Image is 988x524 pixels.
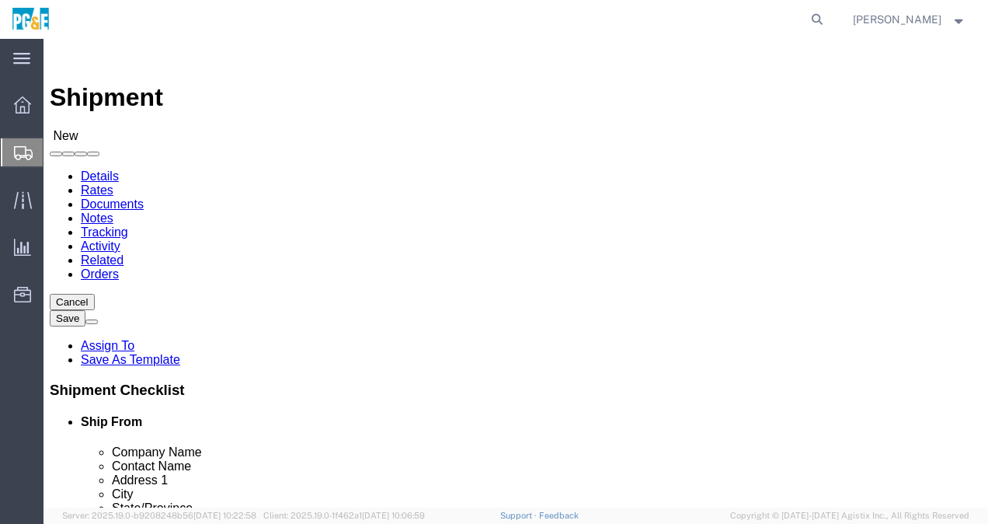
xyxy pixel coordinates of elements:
[263,511,425,520] span: Client: 2025.19.0-1f462a1
[362,511,425,520] span: [DATE] 10:06:59
[500,511,539,520] a: Support
[193,511,256,520] span: [DATE] 10:22:58
[11,8,50,31] img: logo
[539,511,579,520] a: Feedback
[730,509,969,522] span: Copyright © [DATE]-[DATE] Agistix Inc., All Rights Reserved
[853,11,941,28] span: Rahsaan Carson
[852,10,967,29] button: [PERSON_NAME]
[43,39,988,508] iframe: FS Legacy Container
[62,511,256,520] span: Server: 2025.19.0-b9208248b56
